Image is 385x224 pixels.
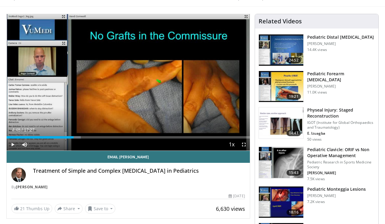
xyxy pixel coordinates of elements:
img: a1adf488-03e1-48bc-8767-c070b95a647f.150x105_q85_crop-smart_upscale.jpg [259,34,303,66]
span: 24:52 [286,57,301,63]
h4: Treatment of Simple and Complex [MEDICAL_DATA] in Pediatrics [33,168,245,174]
div: Progress Bar [7,136,250,139]
span: 6,630 views [216,205,245,212]
h3: Pediatric Monteggia Lesions [307,186,366,192]
h3: Physeal Injury: Staged Reconstruction [307,107,375,119]
a: 19:21 Pediatric Forearm [MEDICAL_DATA] [PERSON_NAME] 11.0K views [259,71,375,103]
button: Share [55,204,83,214]
span: 17:27 [24,127,35,132]
p: 7.5K views [307,177,325,181]
p: 14.4K views [307,47,327,52]
button: Playback Rate [226,139,238,151]
p: [PERSON_NAME] [307,84,375,89]
img: 2a845b50-1aca-489d-b8cc-0e42b1fce61d.150x105_q85_crop-smart_upscale.jpg [259,71,303,102]
span: 4:48 [12,127,20,132]
img: 8f705cd6-703b-4adc-943f-5fbdc94a63e0.150x105_q85_crop-smart_upscale.jpg [259,107,303,139]
h3: Pediatric Distal [MEDICAL_DATA] [307,34,374,40]
button: Mute [19,139,31,151]
span: 21 [20,206,25,211]
span: 04:41 [286,130,301,136]
a: 21 Thumbs Up [11,204,52,213]
div: By [11,184,245,190]
a: 15:43 Pediatric Clavicle: ORIF vs Non Operative Management Pediatric Research in Sports Medicine ... [259,147,375,181]
p: IGOT (Institute for Global Orthopaedics and Traumatology) [307,120,375,130]
p: 7.2K views [307,199,325,204]
button: Play [7,139,19,151]
a: 04:41 Physeal Injury: Staged Reconstruction IGOT (Institute for Global Orthopaedics and Traumatol... [259,107,375,142]
p: E. Izuagba [307,131,375,136]
h3: Pediatric Forearm [MEDICAL_DATA] [307,71,375,83]
img: c70d7254-00ff-4d08-a70d-a2fc9b0f8d12.150x105_q85_crop-smart_upscale.jpg [259,187,303,218]
div: [DATE] [229,193,245,199]
a: [PERSON_NAME] [16,184,48,190]
h4: Related Videos [259,18,302,25]
button: Save to [85,204,116,214]
span: 15:43 [286,170,301,176]
img: Avatar [11,168,26,182]
a: 24:52 Pediatric Distal [MEDICAL_DATA] [PERSON_NAME] 14.4K views [259,34,375,66]
a: Email [PERSON_NAME] [7,151,250,163]
p: [PERSON_NAME] [307,41,374,46]
button: Fullscreen [238,139,250,151]
img: d4995f1d-be65-4124-82a0-555287096bb6.150x105_q85_crop-smart_upscale.jpg [259,147,303,178]
span: / [22,127,23,132]
video-js: Video Player [7,14,250,151]
span: 18:16 [286,209,301,215]
p: Pediatric Research in Sports Medicine Society [307,160,375,169]
p: 11.0K views [307,90,327,95]
a: 18:16 Pediatric Monteggia Lesions [PERSON_NAME] 7.2K views [259,186,375,218]
p: [PERSON_NAME] [307,193,366,198]
p: 50 views [307,137,322,142]
span: 19:21 [286,94,301,100]
p: [PERSON_NAME] [307,171,375,175]
h3: Pediatric Clavicle: ORIF vs Non Operative Management [307,147,375,159]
